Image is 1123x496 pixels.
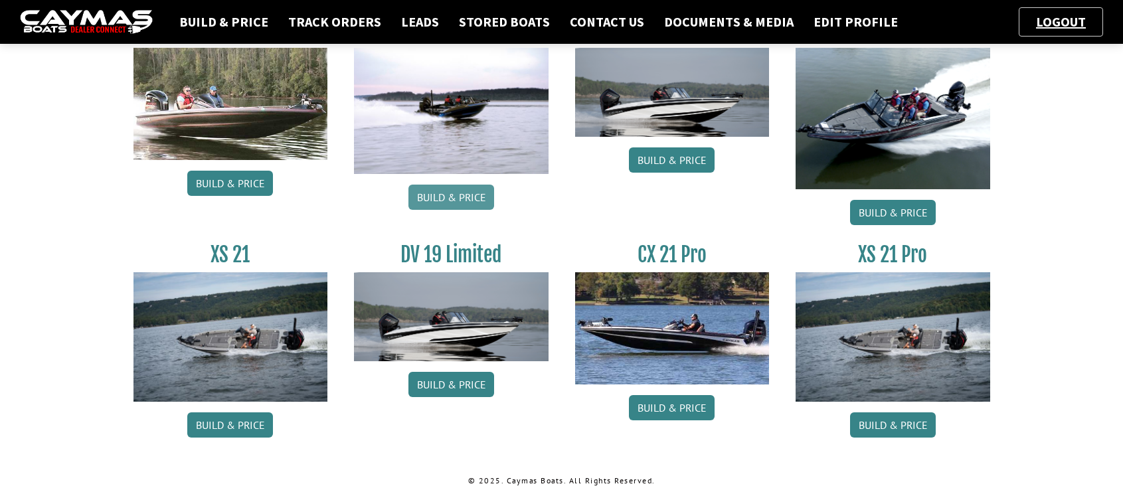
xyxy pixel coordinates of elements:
a: Stored Boats [452,13,557,31]
a: Build & Price [408,372,494,397]
a: Documents & Media [657,13,800,31]
a: Build & Price [187,171,273,196]
img: XS_21_thumbnail.jpg [133,272,328,402]
img: dv-19-ban_from_website_for_caymas_connect.png [354,272,549,361]
a: Edit Profile [807,13,905,31]
a: Leads [394,13,446,31]
p: © 2025. Caymas Boats. All Rights Reserved. [133,475,990,487]
img: DV22_original_motor_cropped_for_caymas_connect.jpg [354,48,549,174]
img: XS_21_thumbnail.jpg [796,272,990,402]
a: Build & Price [850,412,936,438]
img: CX-21Pro_thumbnail.jpg [575,272,770,384]
h3: XS 21 Pro [796,242,990,267]
h3: XS 21 [133,242,328,267]
img: DV_20_from_website_for_caymas_connect.png [796,48,990,189]
a: Build & Price [187,412,273,438]
a: Contact Us [563,13,651,31]
h3: DV 19 Limited [354,242,549,267]
a: Build & Price [173,13,275,31]
a: Track Orders [282,13,388,31]
a: Build & Price [629,147,715,173]
a: Build & Price [408,185,494,210]
img: dv-19-ban_from_website_for_caymas_connect.png [575,48,770,137]
img: CX21_thumb.jpg [133,48,328,159]
a: Logout [1029,13,1092,30]
img: caymas-dealer-connect-2ed40d3bc7270c1d8d7ffb4b79bf05adc795679939227970def78ec6f6c03838.gif [20,10,153,35]
a: Build & Price [629,395,715,420]
h3: CX 21 Pro [575,242,770,267]
a: Build & Price [850,200,936,225]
